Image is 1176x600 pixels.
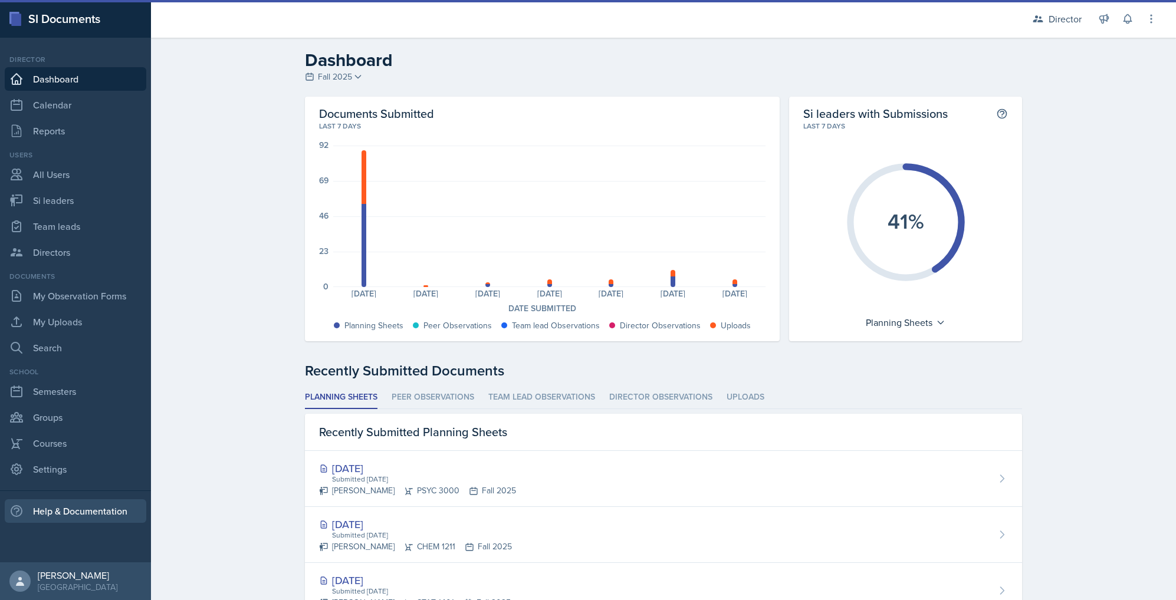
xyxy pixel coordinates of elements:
div: Last 7 days [803,121,1008,131]
div: 0 [323,282,329,291]
div: Planning Sheets [860,313,951,332]
div: [PERSON_NAME] CHEM 1211 Fall 2025 [319,540,512,553]
div: 23 [319,247,329,255]
h2: Si leaders with Submissions [803,106,948,121]
div: [DATE] [457,289,519,298]
div: Help & Documentation [5,499,146,523]
a: Si leaders [5,189,146,212]
div: Director [5,54,146,65]
div: Submitted [DATE] [331,474,516,484]
div: [DATE] [319,516,512,532]
div: [DATE] [642,289,704,298]
div: Uploads [721,319,751,332]
div: Submitted [DATE] [331,530,512,540]
li: Uploads [727,386,764,409]
a: All Users [5,163,146,186]
a: My Uploads [5,310,146,334]
div: [DATE] [333,289,395,298]
div: Last 7 days [319,121,766,131]
div: [DATE] [518,289,580,298]
div: Date Submitted [319,302,766,315]
div: Recently Submitted Planning Sheets [305,414,1022,451]
div: [DATE] [319,572,511,588]
div: [DATE] [395,289,457,298]
div: Planning Sheets [344,319,403,332]
h2: Dashboard [305,50,1022,71]
text: 41% [888,206,924,236]
div: [GEOGRAPHIC_DATA] [38,581,117,593]
div: 92 [319,141,329,149]
a: My Observation Forms [5,284,146,308]
div: Peer Observations [423,319,492,332]
div: Submitted [DATE] [331,586,511,596]
a: [DATE] Submitted [DATE] [PERSON_NAME]CHEM 1211Fall 2025 [305,507,1022,563]
h2: Documents Submitted [319,106,766,121]
span: Fall 2025 [318,71,352,83]
li: Team lead Observations [488,386,595,409]
a: Reports [5,119,146,143]
a: Search [5,336,146,360]
li: Planning Sheets [305,386,377,409]
div: [DATE] [580,289,642,298]
div: [PERSON_NAME] PSYC 3000 Fall 2025 [319,484,516,497]
div: School [5,367,146,377]
a: Directors [5,240,146,264]
a: [DATE] Submitted [DATE] [PERSON_NAME]PSYC 3000Fall 2025 [305,451,1022,507]
div: [DATE] [704,289,766,298]
li: Director Observations [609,386,712,409]
div: [DATE] [319,460,516,476]
div: Director Observations [620,319,701,332]
a: Settings [5,457,146,481]
a: Calendar [5,93,146,117]
li: Peer Observations [392,386,474,409]
div: [PERSON_NAME] [38,569,117,581]
a: Team leads [5,215,146,238]
a: Groups [5,406,146,429]
a: Courses [5,431,146,455]
div: 69 [319,176,329,184]
div: Documents [5,271,146,282]
div: Director [1049,12,1082,26]
div: 46 [319,212,329,220]
a: Dashboard [5,67,146,91]
div: Users [5,150,146,160]
div: Team lead Observations [512,319,600,332]
div: Recently Submitted Documents [305,360,1022,381]
a: Semesters [5,380,146,403]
